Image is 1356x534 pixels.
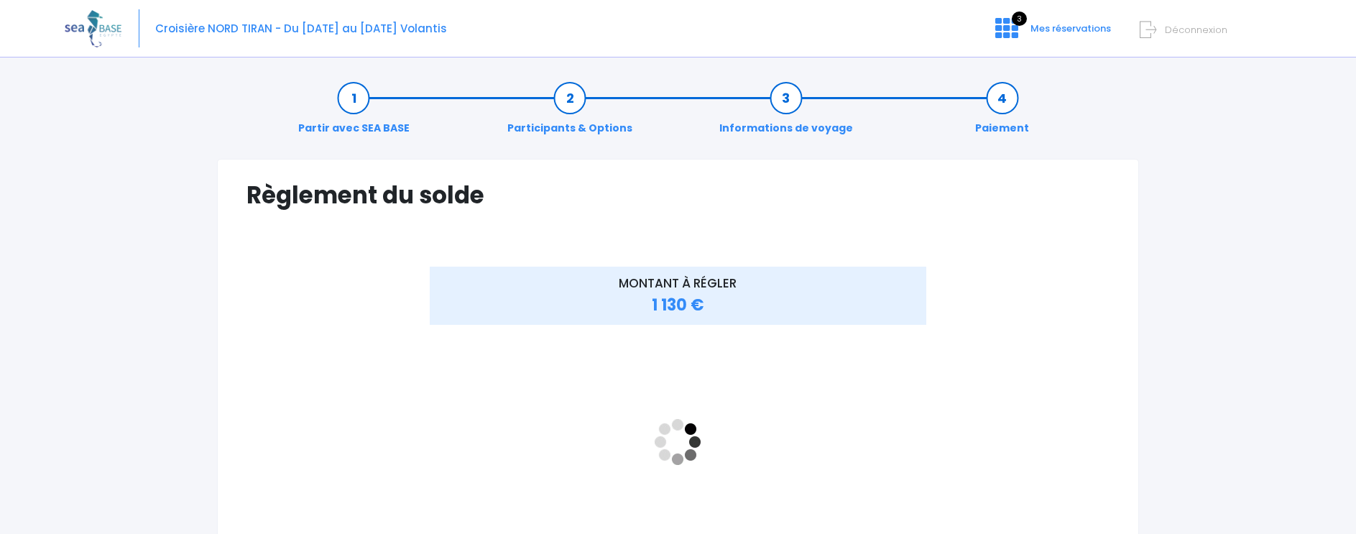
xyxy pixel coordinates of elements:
[968,91,1036,136] a: Paiement
[652,294,704,316] span: 1 130 €
[1030,22,1111,35] span: Mes réservations
[712,91,860,136] a: Informations de voyage
[500,91,640,136] a: Participants & Options
[291,91,417,136] a: Partir avec SEA BASE
[155,21,447,36] span: Croisière NORD TIRAN - Du [DATE] au [DATE] Volantis
[246,181,1110,209] h1: Règlement du solde
[1012,11,1027,26] span: 3
[619,275,737,292] span: MONTANT À RÉGLER
[1165,23,1227,37] span: Déconnexion
[984,27,1120,40] a: 3 Mes réservations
